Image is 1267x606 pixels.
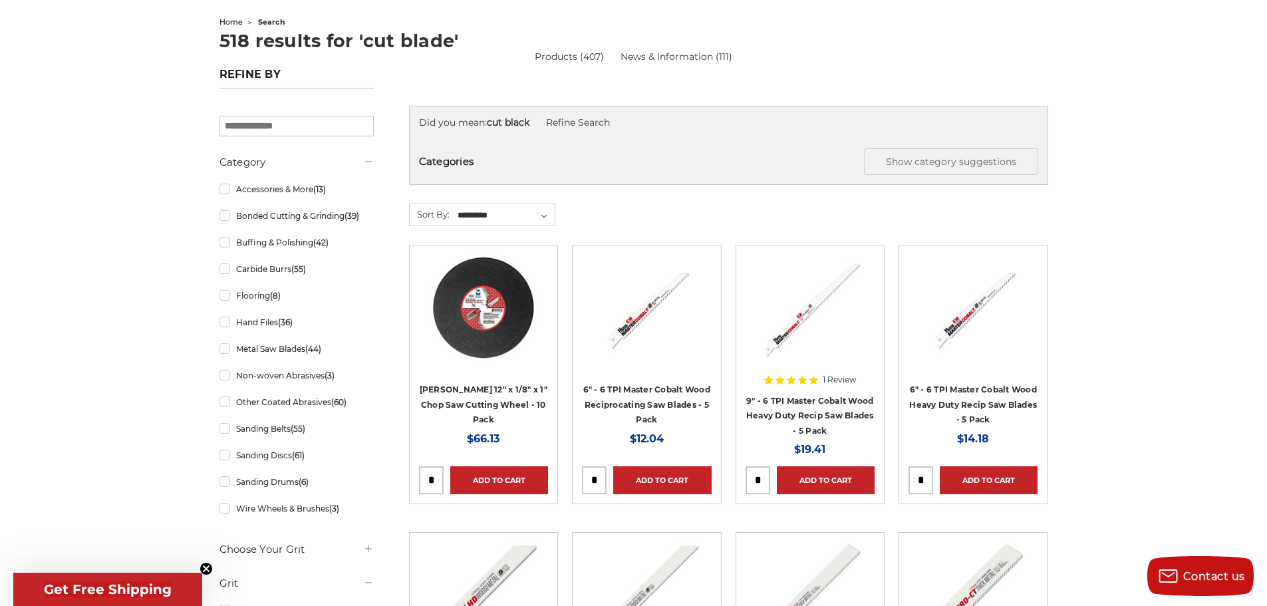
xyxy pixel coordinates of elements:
a: Buffing & Polishing [219,231,374,254]
h1: 518 results for 'cut blade' [219,32,1048,50]
a: Products (407) [535,51,604,63]
a: 12" x 1/8" x 1" Stationary Chop Saw Blade [419,255,548,384]
a: Flooring [219,284,374,307]
a: Accessories & More [219,178,374,201]
img: 6" reciprocating blade for wood [593,255,700,361]
a: Non-woven Abrasives [219,364,374,387]
div: Get Free ShippingClose teaser [13,573,202,606]
a: Add to Cart [450,466,548,494]
a: home [219,17,243,27]
a: Add to Cart [940,466,1038,494]
span: (36) [278,317,293,327]
h5: Categories [419,148,1038,175]
a: Add to Cart [613,466,711,494]
a: Hand Files [219,311,374,334]
span: (39) [345,211,359,221]
img: 12" x 1/8" x 1" Stationary Chop Saw Blade [430,255,537,361]
span: Contact us [1183,570,1245,583]
label: Sort By: [410,204,450,224]
h5: Category [219,154,374,170]
span: (44) [305,344,321,354]
h5: Refine by [219,68,374,88]
a: [PERSON_NAME] 12" x 1/8" x 1" Chop Saw Cutting Wheel - 10 Pack [420,384,547,424]
a: 9" sawsall blade for wood [746,255,875,384]
a: Sanding Belts [219,417,374,440]
span: search [258,17,285,27]
span: (3) [329,504,339,514]
a: Heavy duty 6" reciprocating blade for wood [909,255,1038,384]
div: Did you mean: [419,116,1038,130]
a: 6" reciprocating blade for wood [582,255,711,384]
a: Metal Saw Blades [219,337,374,361]
select: Sort By: [456,206,555,226]
span: (55) [291,424,305,434]
span: (8) [270,291,281,301]
a: 6" - 6 TPI Master Cobalt Wood Reciprocating Saw Blades - 5 Pack [583,384,710,424]
span: (13) [313,184,326,194]
span: (42) [313,237,329,247]
span: (60) [331,397,347,407]
a: Wire Wheels & Brushes [219,497,374,520]
button: Show category suggestions [864,148,1038,175]
span: $14.18 [957,432,989,445]
span: $66.13 [467,432,499,445]
a: Add to Cart [777,466,875,494]
a: Refine Search [546,116,610,128]
strong: cut black [487,116,529,128]
span: (61) [292,450,305,460]
button: Contact us [1147,556,1254,596]
h5: Grit [219,575,374,591]
a: 6" - 6 TPI Master Cobalt Wood Heavy Duty Recip Saw Blades - 5 Pack [909,384,1037,424]
span: $12.04 [630,432,664,445]
a: Other Coated Abrasives [219,390,374,414]
h5: Choose Your Grit [219,541,374,557]
a: Sanding Discs [219,444,374,467]
span: $19.41 [794,443,825,456]
img: 9" sawsall blade for wood [757,255,863,361]
a: Sanding Drums [219,470,374,494]
button: Close teaser [200,562,213,575]
span: (3) [325,371,335,380]
a: News & Information (111) [621,50,732,64]
span: (55) [291,264,306,274]
a: Carbide Burrs [219,257,374,281]
img: Heavy duty 6" reciprocating blade for wood [920,255,1026,361]
a: Bonded Cutting & Grinding [219,204,374,227]
span: (6) [299,477,309,487]
a: 9" - 6 TPI Master Cobalt Wood Heavy Duty Recip Saw Blades - 5 Pack [746,396,874,436]
span: Get Free Shipping [44,581,172,597]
